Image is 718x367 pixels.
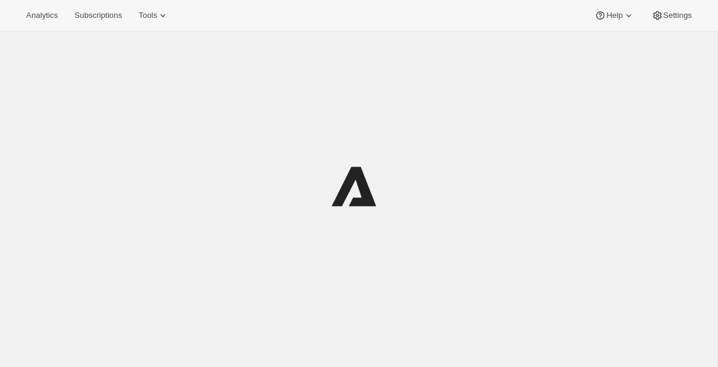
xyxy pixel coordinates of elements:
button: Analytics [19,7,65,24]
button: Help [587,7,641,24]
span: Settings [663,11,692,20]
span: Tools [138,11,157,20]
span: Help [606,11,622,20]
button: Subscriptions [67,7,129,24]
button: Tools [131,7,176,24]
button: Settings [644,7,699,24]
span: Analytics [26,11,58,20]
span: Subscriptions [74,11,122,20]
